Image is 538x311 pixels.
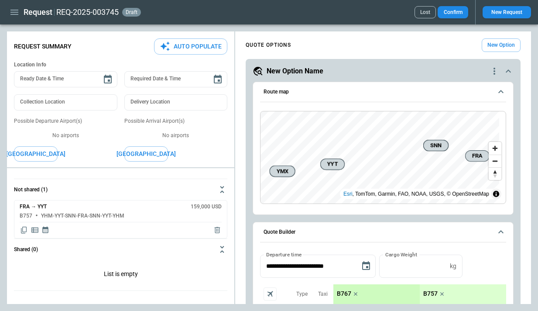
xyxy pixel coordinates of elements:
[260,82,506,102] button: Route map
[14,146,58,162] button: [GEOGRAPHIC_DATA]
[483,6,531,18] button: New Request
[427,141,445,150] span: SNN
[246,43,291,47] h4: QUOTE OPTIONS
[253,66,514,76] button: New Option Namequote-option-actions
[266,251,302,258] label: Departure time
[14,247,38,252] h6: Shared (0)
[213,226,222,235] span: Delete quote
[14,43,72,50] p: Request Summary
[343,191,353,197] a: Esri
[41,226,49,235] span: Display quote schedule
[274,167,291,176] span: YMX
[14,239,227,260] button: Shared (0)
[124,132,228,139] p: No airports
[482,38,521,52] button: New Option
[14,200,227,238] div: Not shared (1)
[154,38,227,55] button: Auto Populate
[20,204,47,210] h6: FRA → YYT
[469,152,486,160] span: FRA
[489,167,501,180] button: Reset bearing to north
[264,287,277,301] span: Aircraft selection
[357,257,375,275] button: Choose date, selected date is Sep 9, 2025
[489,155,501,167] button: Zoom out
[450,263,456,270] p: kg
[264,229,295,235] h6: Quote Builder
[438,6,468,18] button: Confirm
[267,66,323,76] h5: New Option Name
[14,187,48,193] h6: Not shared (1)
[337,290,351,297] p: B767
[56,7,119,17] h2: REQ-2025-003745
[491,189,501,199] summary: Toggle attribution
[343,190,489,198] div: , TomTom, Garmin, FAO, NOAA, USGS, © OpenStreetMap
[260,111,506,204] div: Route map
[124,9,139,15] span: draft
[415,6,436,18] button: Lost
[318,290,328,298] p: Taxi
[489,66,500,76] div: quote-option-actions
[14,260,227,290] p: List is empty
[260,111,499,204] canvas: Map
[209,71,226,88] button: Choose date
[423,290,438,297] p: B757
[14,132,117,139] p: No airports
[31,226,39,235] span: Display detailed quote content
[124,146,168,162] button: [GEOGRAPHIC_DATA]
[20,213,32,219] h6: B757
[385,251,417,258] label: Cargo Weight
[191,204,222,210] h6: 159,000 USD
[20,226,28,235] span: Copy quote content
[99,71,117,88] button: Choose date
[14,62,227,68] h6: Location Info
[324,160,341,169] span: YYT
[489,142,501,155] button: Zoom in
[24,7,52,17] h1: Request
[296,290,308,298] p: Type
[264,89,289,95] h6: Route map
[14,260,227,290] div: Not shared (1)
[14,117,117,125] p: Possible Departure Airport(s)
[14,179,227,200] button: Not shared (1)
[260,222,506,242] button: Quote Builder
[124,117,228,125] p: Possible Arrival Airport(s)
[41,213,124,219] h6: YHM-YYT-SNN-FRA-SNN-YYT-YHM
